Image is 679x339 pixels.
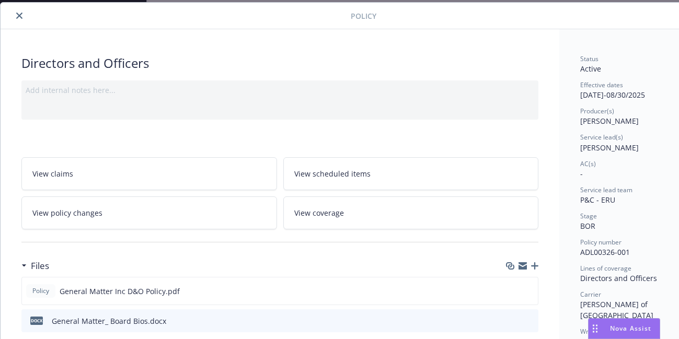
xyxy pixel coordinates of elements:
div: Directors and Officers [21,54,538,72]
span: View claims [32,168,73,179]
a: View claims [21,157,277,190]
span: View scheduled items [294,168,371,179]
h3: Files [31,259,49,273]
span: ADL00326-001 [580,247,630,257]
span: Policy [30,286,51,296]
span: P&C - ERU [580,195,615,205]
span: View coverage [294,207,344,218]
button: download file [508,286,516,297]
span: Policy number [580,238,622,247]
span: Writing company [580,327,629,336]
span: Lines of coverage [580,264,631,273]
span: Stage [580,212,597,220]
a: View policy changes [21,196,277,229]
span: Producer(s) [580,107,614,115]
span: Effective dates [580,80,623,89]
span: Carrier [580,290,601,299]
span: Active [580,64,601,74]
button: Nova Assist [588,318,660,339]
span: Service lead(s) [580,133,623,142]
span: [PERSON_NAME] [580,143,639,153]
a: View coverage [283,196,539,229]
button: preview file [525,315,534,326]
span: Directors and Officers [580,273,657,283]
span: - [580,169,583,179]
span: AC(s) [580,159,596,168]
span: [PERSON_NAME] [580,116,639,126]
span: docx [30,317,43,324]
div: Drag to move [589,319,602,338]
span: [PERSON_NAME] of [GEOGRAPHIC_DATA] [580,299,653,320]
span: Service lead team [580,185,632,194]
button: close [13,9,26,22]
div: Files [21,259,49,273]
a: View scheduled items [283,157,539,190]
span: Policy [351,10,376,21]
div: Add internal notes here... [26,85,534,96]
span: General Matter Inc D&O Policy.pdf [60,286,180,297]
span: Nova Assist [610,324,651,333]
span: BOR [580,221,595,231]
button: download file [508,315,516,326]
button: preview file [524,286,534,297]
span: View policy changes [32,207,102,218]
div: General Matter_ Board Bios.docx [52,315,166,326]
span: Status [580,54,599,63]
